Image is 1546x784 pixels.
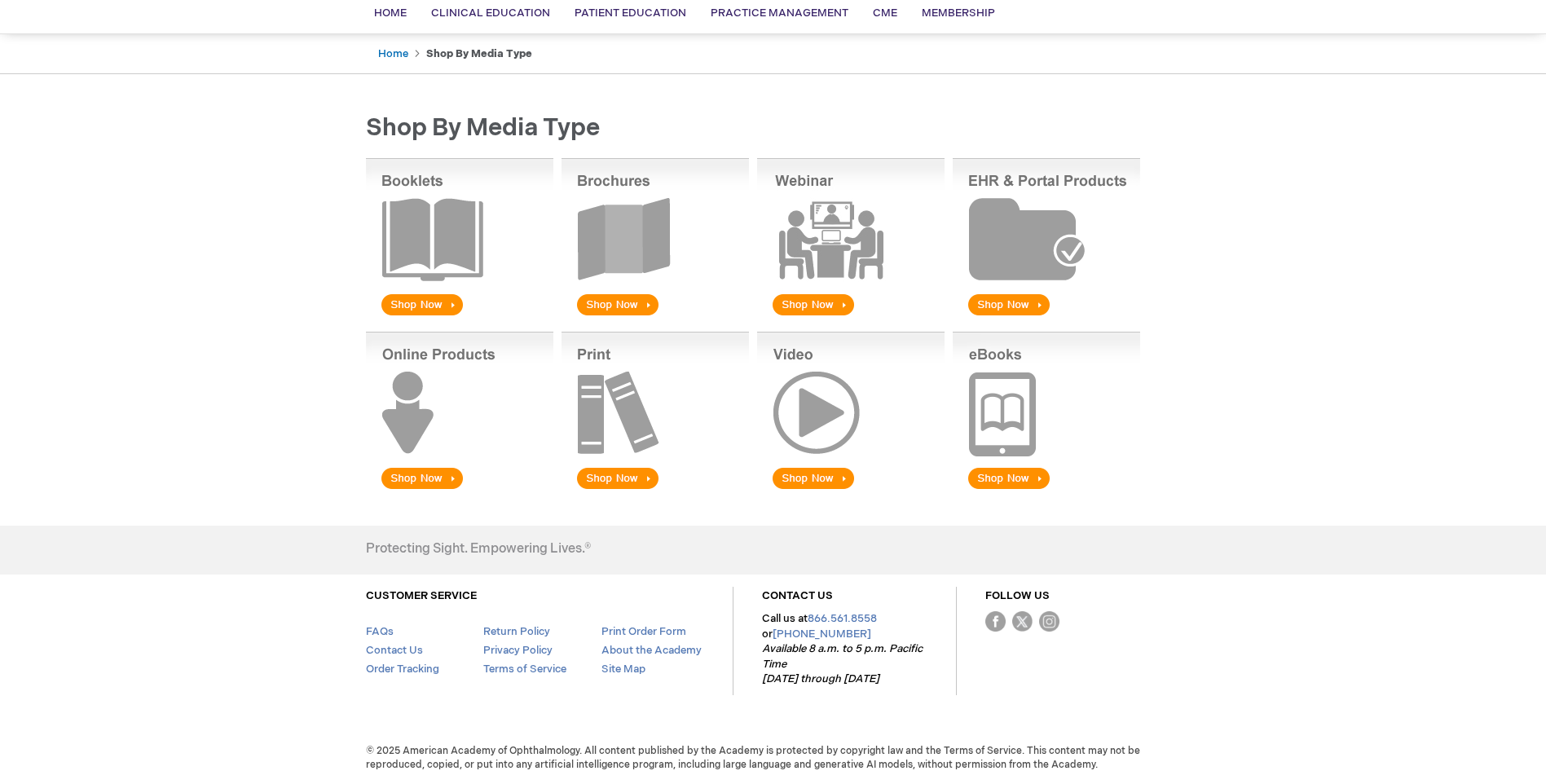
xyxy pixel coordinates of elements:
a: Terms of Service [483,663,566,676]
img: Brochures [562,158,749,319]
em: Available 8 a.m. to 5 p.m. Pacific Time [DATE] through [DATE] [762,642,923,685]
a: Print Order Form [601,625,686,638]
img: Twitter [1012,611,1033,632]
a: CUSTOMER SERVICE [366,589,477,602]
a: Order Tracking [366,663,439,676]
img: eBook [953,332,1140,492]
img: Online [366,332,553,492]
p: Call us at or [762,611,927,687]
a: Online Products [366,482,553,496]
a: CONTACT US [762,589,833,602]
h4: Protecting Sight. Empowering Lives.® [366,542,591,557]
a: Booklets [366,308,553,322]
a: Return Policy [483,625,550,638]
a: FAQs [366,625,394,638]
img: Video [757,332,945,492]
strong: Shop by Media Type [426,47,532,60]
span: Membership [922,7,995,20]
a: Brochures [562,308,749,322]
span: Shop by Media Type [366,113,600,143]
span: © 2025 American Academy of Ophthalmology. All content published by the Academy is protected by co... [354,744,1193,772]
span: Patient Education [575,7,686,20]
img: Webinar [757,158,945,319]
a: Video [757,482,945,496]
a: Webinar [757,308,945,322]
img: Print [562,332,749,492]
img: Booklets [366,158,553,319]
a: About the Academy [601,644,702,657]
a: 866.561.8558 [808,612,877,625]
a: Site Map [601,663,645,676]
span: Home [374,7,407,20]
a: FOLLOW US [985,589,1050,602]
a: Privacy Policy [483,644,553,657]
img: EHR & Portal Products [953,158,1140,319]
a: [PHONE_NUMBER] [773,628,871,641]
span: CME [873,7,897,20]
img: instagram [1039,611,1059,632]
span: Practice Management [711,7,848,20]
a: Print [562,482,749,496]
a: Contact Us [366,644,423,657]
a: eBook [953,482,1140,496]
a: Home [378,47,408,60]
a: EHR & Portal Products [953,308,1140,322]
span: Clinical Education [431,7,550,20]
img: Facebook [985,611,1006,632]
